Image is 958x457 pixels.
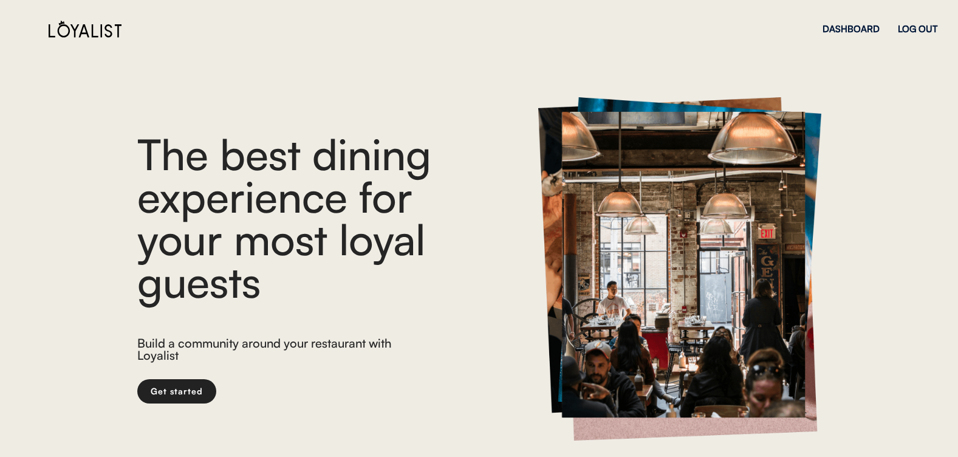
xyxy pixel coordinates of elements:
div: Build a community around your restaurant with Loyalist [137,337,403,365]
div: LOG OUT [898,24,937,33]
img: https%3A%2F%2Fcad833e4373cb143c693037db6b1f8a3.cdn.bubble.io%2Ff1706310385766x357021172207471900%... [538,97,821,441]
div: The best dining experience for your most loyal guests [137,132,502,303]
button: Get started [137,379,216,404]
img: Loyalist%20Logo%20Black.svg [49,20,121,38]
div: DASHBOARD [823,24,880,33]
